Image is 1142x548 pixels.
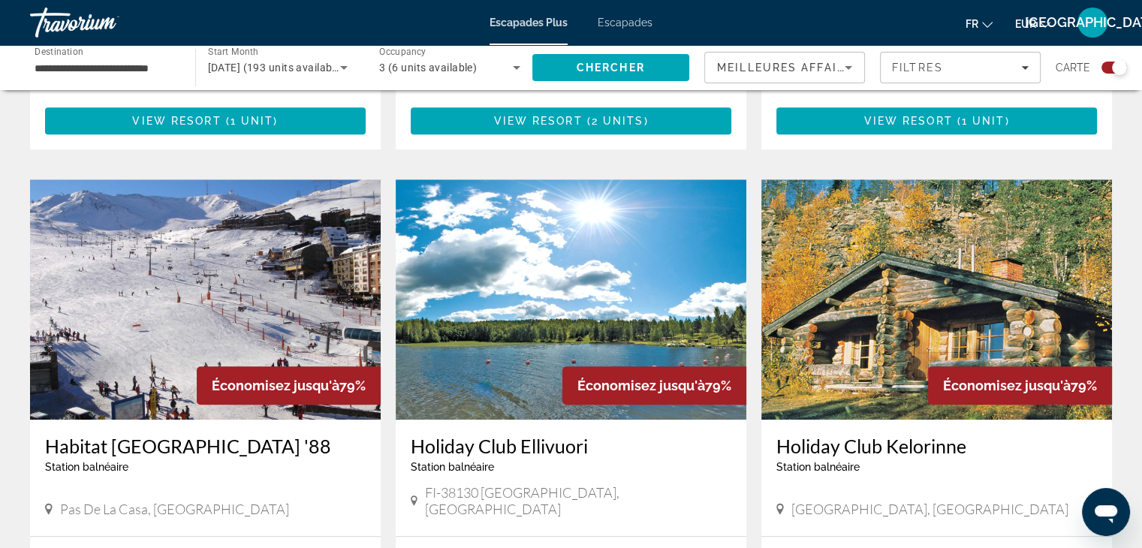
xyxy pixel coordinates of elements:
button: Search [532,54,690,81]
button: View Resort(1 unit) [776,107,1097,134]
span: Station balnéaire [411,461,494,473]
span: View Resort [493,115,582,127]
span: 2 units [592,115,644,127]
span: FI-38130 [GEOGRAPHIC_DATA], [GEOGRAPHIC_DATA] [425,484,731,517]
span: Station balnéaire [776,461,860,473]
mat-select: Sort by [717,59,852,77]
img: Holiday Club Kelorinne [761,179,1112,420]
span: [DATE] (193 units available) [208,62,345,74]
a: Escapades [598,17,652,29]
span: Meilleures affaires [717,62,861,74]
font: fr [966,18,978,30]
a: Travorium [30,3,180,42]
span: 1 unit [962,115,1005,127]
button: Menu utilisateur [1073,7,1112,38]
font: EUR [1015,18,1036,30]
span: Économisez jusqu'à [212,378,339,393]
button: View Resort(2 units) [411,107,731,134]
iframe: Bouton de lancement de la fenêtre de messagerie [1082,488,1130,536]
span: Économisez jusqu'à [577,378,705,393]
div: 79% [197,366,381,405]
span: Start Month [208,47,258,57]
span: Chercher [577,62,645,74]
img: Holiday Club Ellivuori [396,179,746,420]
span: View Resort [863,115,952,127]
span: View Resort [132,115,221,127]
input: Select destination [35,59,176,77]
span: Pas de la Casa, [GEOGRAPHIC_DATA] [60,501,289,517]
span: [GEOGRAPHIC_DATA], [GEOGRAPHIC_DATA] [791,501,1068,517]
span: Occupancy [379,47,426,57]
div: 79% [562,366,746,405]
span: ( ) [953,115,1010,127]
span: 3 (6 units available) [379,62,477,74]
div: 79% [928,366,1112,405]
span: ( ) [221,115,279,127]
span: ( ) [583,115,649,127]
span: Économisez jusqu'à [943,378,1071,393]
img: Habitat Calgary '88 [30,179,381,420]
span: Carte [1056,57,1090,78]
span: Destination [35,46,83,56]
button: Filters [880,52,1041,83]
span: Filtres [892,62,943,74]
span: 1 unit [231,115,274,127]
button: View Resort(1 unit) [45,107,366,134]
a: Holiday Club Kelorinne [776,435,1097,457]
a: Escapades Plus [490,17,568,29]
span: Station balnéaire [45,461,128,473]
button: Changer de devise [1015,13,1050,35]
a: Habitat [GEOGRAPHIC_DATA] '88 [45,435,366,457]
a: Holiday Club Ellivuori [411,435,731,457]
button: Changer de langue [966,13,993,35]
